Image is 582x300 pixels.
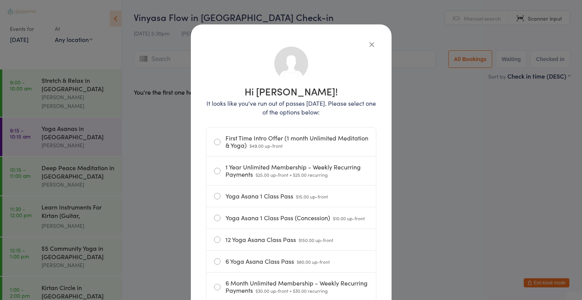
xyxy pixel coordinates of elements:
label: 12 Yoga Asana Class Pass [214,229,368,250]
span: $25.00 up-front + $25.00 recurring [256,171,328,178]
h1: Hi [PERSON_NAME]! [206,86,376,96]
label: Yoga Asana 1 Class Pass (Concession) [214,207,368,229]
label: Yoga Asana 1 Class Pass [214,185,368,207]
label: 1 Year Unlimited Membership - Weekly Recurring Payments [214,156,368,185]
p: It looks like you've run out of passes [DATE]. Please select one of the options below: [206,99,376,116]
span: $10.00 up-front [333,215,365,221]
label: First Time Intro Offer (1 month Unlimited Meditation & Yoga) [214,127,368,156]
label: 6 Yoga Asana Class Pass [214,251,368,272]
img: no_photo.png [273,46,309,81]
span: $80.00 up-front [297,258,330,265]
span: $49.00 up-front [249,142,283,149]
span: $150.00 up-front [299,237,333,243]
span: $15.00 up-front [296,193,328,200]
span: $30.00 up-front + $30.00 recurring [256,287,328,294]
